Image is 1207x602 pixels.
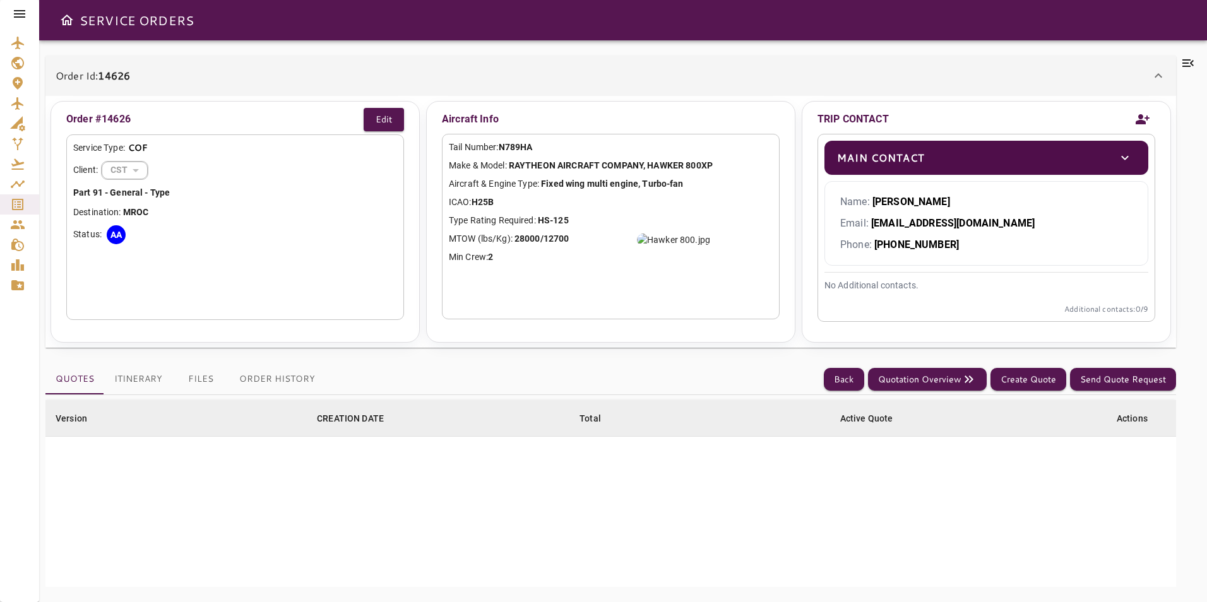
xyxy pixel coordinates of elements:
b: Fixed wing multi engine, Turbo-fan [541,179,683,189]
b: H25B [472,197,494,207]
b: 2 [488,252,493,262]
div: Version [56,411,87,426]
button: Back [824,368,864,391]
b: O [136,207,143,217]
p: Name: [840,194,1133,210]
span: Total [580,411,617,426]
b: [PERSON_NAME] [872,196,950,208]
b: N789HA [499,142,533,152]
button: Itinerary [104,364,172,394]
button: Quotes [45,364,104,394]
b: 14626 [98,68,130,83]
div: Order Id:14626 [45,56,1176,96]
div: Service Type: [73,141,397,155]
b: RAYTHEON AIRCRAFT COMPANY, HAWKER 800XP [509,160,713,170]
b: [EMAIL_ADDRESS][DOMAIN_NAME] [871,217,1035,229]
button: Edit [364,108,404,131]
p: Order Id: [56,68,130,83]
div: Order Id:14626 [45,96,1176,348]
div: Client: [73,161,397,180]
b: C [143,207,148,217]
button: Create Quote [990,368,1066,391]
h6: SERVICE ORDERS [80,10,194,30]
p: Aircraft & Engine Type: [449,177,773,191]
img: Hawker 800.jpg [637,233,710,246]
p: Tail Number: [449,141,773,154]
div: CST [102,153,148,187]
p: Additional contacts: 0 /9 [824,304,1148,315]
b: 28000/12700 [514,233,569,244]
button: Add new contact [1130,105,1155,134]
p: Destination: [73,206,397,219]
button: Order History [229,364,325,394]
p: Order #14626 [66,112,131,127]
span: CREATION DATE [317,411,400,426]
b: R [131,207,136,217]
b: M [123,207,131,217]
button: toggle [1114,147,1136,168]
p: Main Contact [837,150,924,165]
button: Open drawer [54,8,80,33]
button: Quotation Overview [868,368,987,391]
button: Files [172,364,229,394]
b: HS-125 [538,215,569,225]
p: Status: [73,228,102,241]
p: Type Rating Required: [449,214,773,227]
p: Email: [840,216,1133,231]
p: COF [128,141,148,155]
p: Aircraft Info [442,108,780,131]
div: Main Contacttoggle [824,141,1148,175]
p: ICAO: [449,196,773,209]
p: MTOW (lbs/Kg): [449,232,773,245]
p: Make & Model: [449,159,773,172]
div: Active Quote [840,411,893,426]
p: Min Crew: [449,251,773,264]
span: Active Quote [840,411,910,426]
div: Total [580,411,601,426]
b: [PHONE_NUMBER] [874,239,959,251]
p: TRIP CONTACT [818,112,889,127]
span: Version [56,411,104,426]
button: Send Quote Request [1070,368,1176,391]
p: No Additional contacts. [824,279,1148,292]
p: Phone: [840,237,1133,252]
div: AA [107,225,126,244]
div: basic tabs example [45,364,325,394]
div: CREATION DATE [317,411,384,426]
p: Part 91 - General - Type [73,186,397,199]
